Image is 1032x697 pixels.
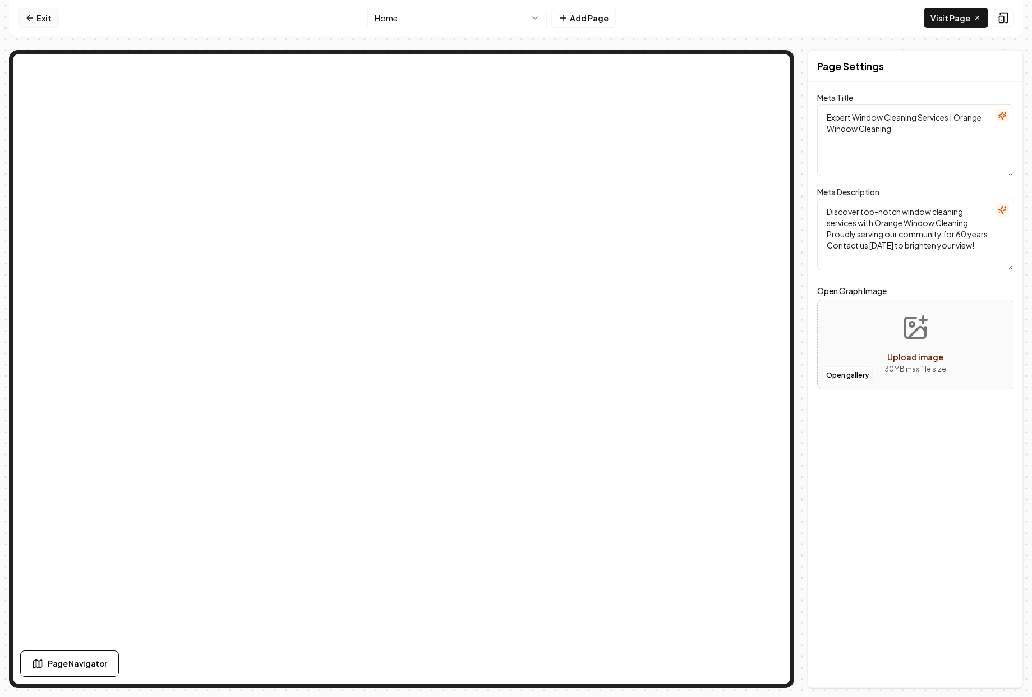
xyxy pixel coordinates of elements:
h2: Page Settings [817,58,884,74]
button: Add Page [551,8,616,28]
button: Open gallery [822,366,873,384]
button: Page Navigator [20,650,119,677]
span: Page Navigator [48,658,107,670]
a: Exit [18,8,59,28]
a: Visit Page [924,8,988,28]
span: Upload image [887,352,943,362]
button: Upload image [876,305,955,384]
label: Meta Description [817,187,879,197]
p: 30 MB max file size [884,364,946,375]
label: Meta Title [817,93,853,103]
label: Open Graph Image [817,284,1013,297]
